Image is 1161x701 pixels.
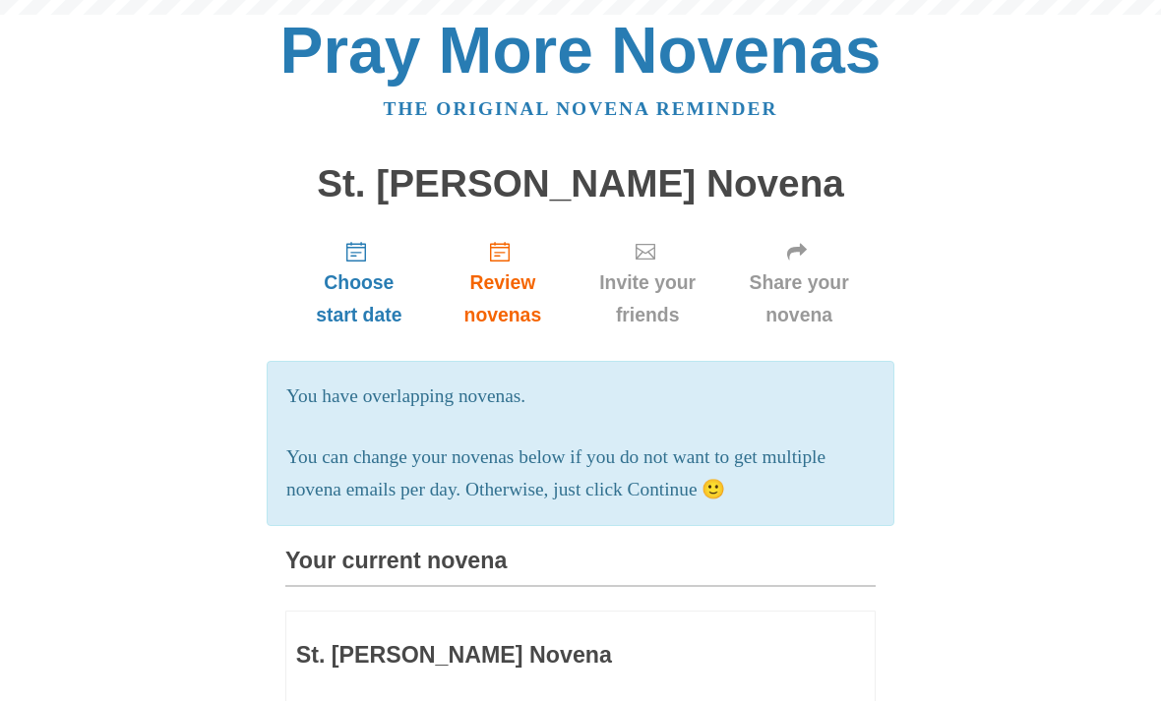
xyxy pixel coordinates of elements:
p: You have overlapping novenas. [286,380,875,413]
a: Invite your friends [573,224,722,341]
a: Pray More Novenas [280,14,882,87]
a: Share your novena [722,224,876,341]
a: Choose start date [285,224,433,341]
p: You can change your novenas below if you do not want to get multiple novena emails per day. Other... [286,441,875,506]
a: The original novena reminder [384,98,778,119]
h1: St. [PERSON_NAME] Novena [285,163,876,205]
span: Review novenas [453,266,553,331]
h3: Your current novena [285,549,876,587]
span: Choose start date [305,266,413,331]
span: Invite your friends [592,266,703,331]
a: Review novenas [433,224,573,341]
h3: St. [PERSON_NAME] Novena [296,643,751,669]
span: Share your novena [742,266,856,331]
